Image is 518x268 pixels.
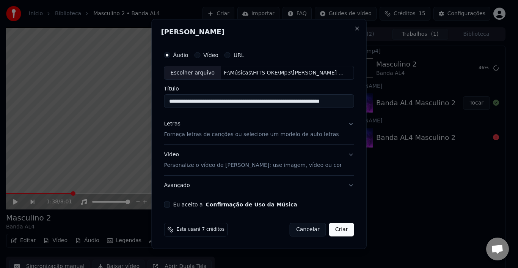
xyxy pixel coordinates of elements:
[173,52,188,58] label: Áudio
[164,145,354,176] button: VídeoPersonalize o vídeo de [PERSON_NAME]: use imagem, vídeo ou cor
[164,176,354,195] button: Avançado
[173,202,297,207] label: Eu aceito a
[290,223,326,236] button: Cancelar
[203,52,218,58] label: Vídeo
[177,227,224,233] span: Este usará 7 créditos
[164,151,342,170] div: Vídeo
[161,29,357,35] h2: [PERSON_NAME]
[164,131,339,139] p: Forneça letras de canções ou selecione um modelo de auto letras
[206,202,297,207] button: Eu aceito a
[164,86,354,92] label: Título
[164,121,181,128] div: Letras
[221,69,350,77] div: F:\Músicas\HITS OKE\Mp3\[PERSON_NAME] e Panda - Boate Azul⧸Página de amigos⧸Evidências (Dvd Nosta...
[164,114,354,145] button: LetrasForneça letras de canções ou selecione um modelo de auto letras
[165,66,221,80] div: Escolher arquivo
[164,162,342,169] p: Personalize o vídeo de [PERSON_NAME]: use imagem, vídeo ou cor
[234,52,244,58] label: URL
[329,223,354,236] button: Criar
